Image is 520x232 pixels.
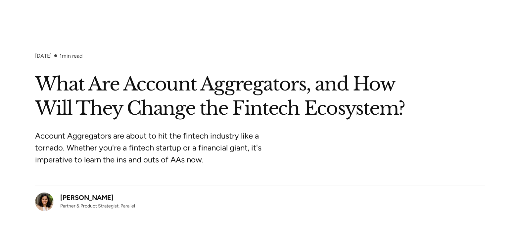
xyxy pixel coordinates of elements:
div: Partner & Product Strategist, Parallel [60,203,135,209]
p: Account Aggregators are about to hit the fintech industry like a tornado. Whether you're a fintec... [35,130,283,166]
div: min read [60,53,82,59]
div: [PERSON_NAME] [60,193,135,203]
a: [PERSON_NAME]Partner & Product Strategist, Parallel [35,193,135,211]
img: Richa Verma [35,193,54,211]
span: 1 [60,53,62,59]
h1: What Are Account Aggregators, and How Will They Change the Fintech Ecosystem? [35,72,485,121]
div: [DATE] [35,53,52,59]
